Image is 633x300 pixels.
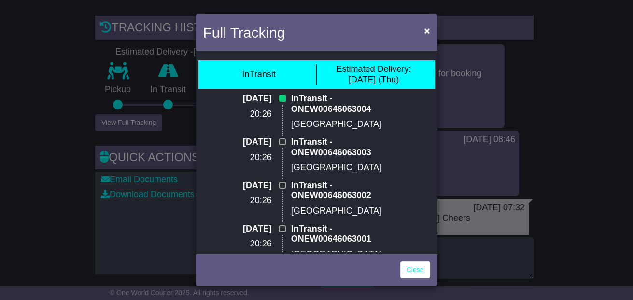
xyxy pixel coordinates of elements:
[230,94,272,104] p: [DATE]
[336,64,411,85] div: [DATE] (Thu)
[336,64,411,74] span: Estimated Delivery:
[230,239,272,249] p: 20:26
[291,206,403,217] p: [GEOGRAPHIC_DATA]
[242,69,275,80] div: InTransit
[291,180,403,201] p: InTransit - ONEW00646063002
[291,249,403,260] p: [GEOGRAPHIC_DATA]
[291,224,403,245] p: InTransit - ONEW00646063001
[291,137,403,158] p: InTransit - ONEW00646063003
[230,195,272,206] p: 20:26
[419,21,435,41] button: Close
[230,109,272,120] p: 20:26
[230,137,272,148] p: [DATE]
[230,152,272,163] p: 20:26
[400,261,430,278] a: Close
[291,119,403,130] p: [GEOGRAPHIC_DATA]
[230,224,272,234] p: [DATE]
[291,163,403,173] p: [GEOGRAPHIC_DATA]
[230,180,272,191] p: [DATE]
[203,22,285,43] h4: Full Tracking
[424,25,430,36] span: ×
[291,94,403,114] p: InTransit - ONEW00646063004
